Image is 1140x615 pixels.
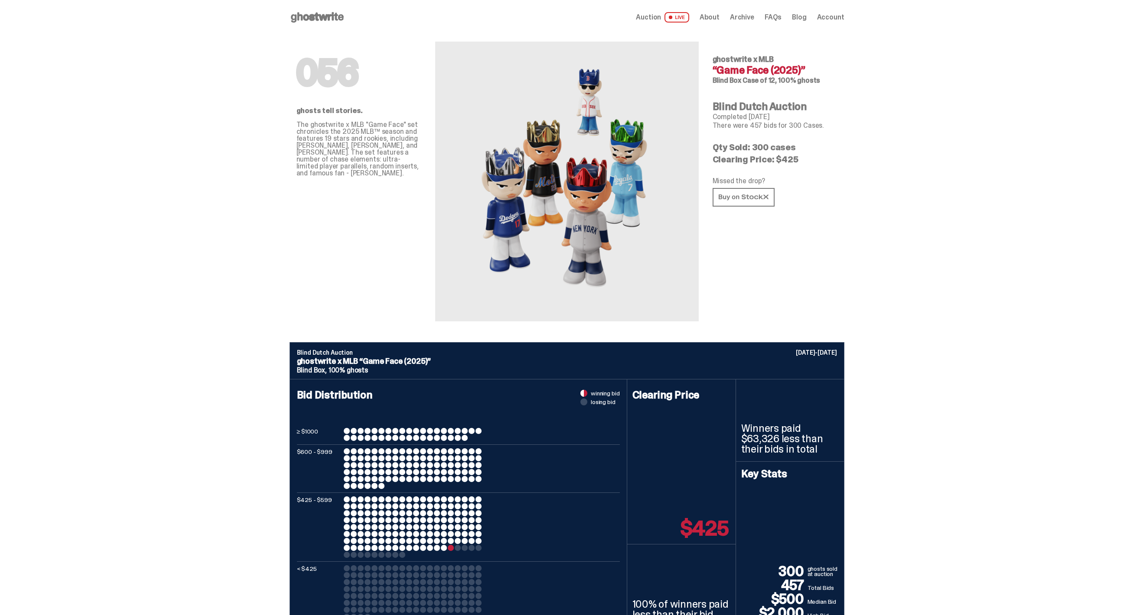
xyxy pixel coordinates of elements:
[472,62,662,301] img: MLB&ldquo;Game Face (2025)&rdquo;
[297,428,340,441] p: ≥ $1000
[632,390,730,400] h4: Clearing Price
[297,390,620,428] h4: Bid Distribution
[636,14,661,21] span: Auction
[700,14,720,21] a: About
[765,14,782,21] a: FAQs
[713,178,837,184] p: Missed the drop?
[817,14,844,21] a: Account
[741,592,808,606] p: $500
[713,101,837,112] h4: Blind Dutch Auction
[297,496,340,558] p: $425 - $599
[741,564,808,578] p: 300
[664,12,689,23] span: LIVE
[297,350,837,356] p: Blind Dutch Auction
[297,448,340,489] p: $600 - $999
[808,597,839,606] p: Median Bid
[808,583,839,592] p: Total Bids
[636,12,689,23] a: Auction LIVE
[713,65,837,75] h4: “Game Face (2025)”
[730,14,754,21] a: Archive
[713,113,837,120] p: Completed [DATE]
[796,350,837,356] p: [DATE]-[DATE]
[713,143,837,152] p: Qty Sold: 300 cases
[296,107,421,114] p: ghosts tell stories.
[741,578,808,592] p: 457
[296,121,421,177] p: The ghostwrite x MLB "Game Face" set chronicles the 2025 MLB™ season and features 19 stars and ro...
[808,566,839,578] p: ghosts sold at auction
[743,76,820,85] span: Case of 12, 100% ghosts
[741,469,839,479] h4: Key Stats
[297,366,327,375] span: Blind Box,
[591,399,616,405] span: losing bid
[329,366,368,375] span: 100% ghosts
[296,55,421,90] h1: 056
[591,390,619,396] span: winning bid
[713,122,837,129] p: There were 457 bids for 300 Cases.
[681,518,728,539] p: $425
[297,357,837,365] p: ghostwrite x MLB “Game Face (2025)”
[713,155,837,164] p: Clearing Price: $425
[713,76,742,85] span: Blind Box
[741,423,839,454] p: Winners paid $63,326 less than their bids in total
[792,14,806,21] a: Blog
[713,54,774,65] span: ghostwrite x MLB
